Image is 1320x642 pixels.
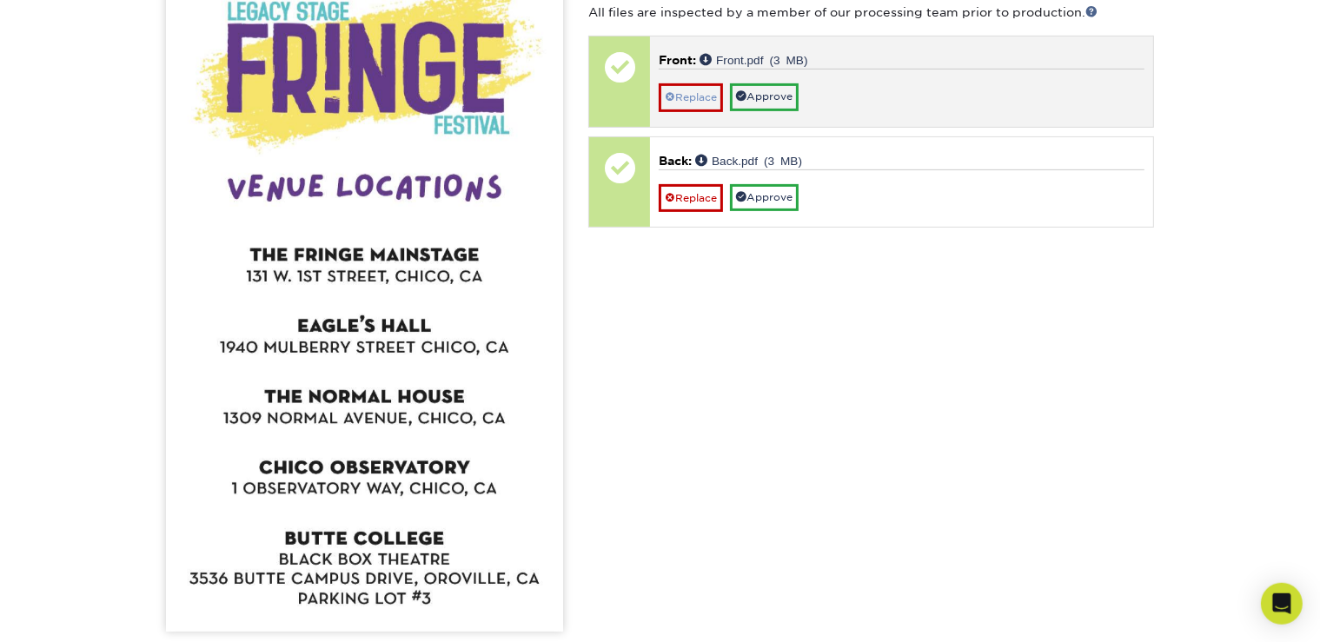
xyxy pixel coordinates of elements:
[659,83,723,111] a: Replace
[700,53,807,65] a: Front.pdf (3 MB)
[1261,583,1303,625] div: Open Intercom Messenger
[4,589,148,636] iframe: Google Customer Reviews
[659,154,692,168] span: Back:
[730,184,799,211] a: Approve
[730,83,799,110] a: Approve
[659,53,696,67] span: Front:
[695,154,802,166] a: Back.pdf (3 MB)
[659,184,723,212] a: Replace
[588,3,1154,21] p: All files are inspected by a member of our processing team prior to production.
